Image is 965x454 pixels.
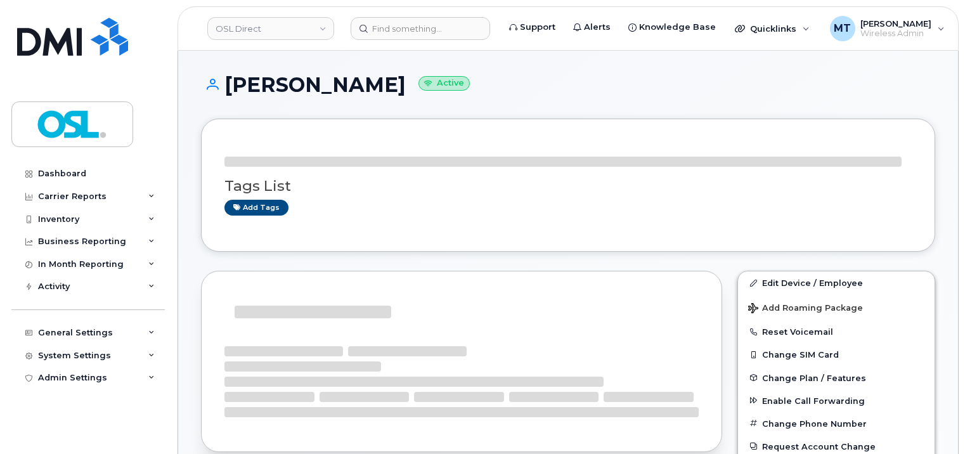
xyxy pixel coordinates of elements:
[738,320,935,343] button: Reset Voicemail
[738,412,935,435] button: Change Phone Number
[762,373,866,382] span: Change Plan / Features
[738,271,935,294] a: Edit Device / Employee
[738,366,935,389] button: Change Plan / Features
[201,74,935,96] h1: [PERSON_NAME]
[224,178,912,194] h3: Tags List
[738,294,935,320] button: Add Roaming Package
[762,396,865,405] span: Enable Call Forwarding
[418,76,470,91] small: Active
[738,389,935,412] button: Enable Call Forwarding
[224,200,288,216] a: Add tags
[738,343,935,366] button: Change SIM Card
[748,303,863,315] span: Add Roaming Package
